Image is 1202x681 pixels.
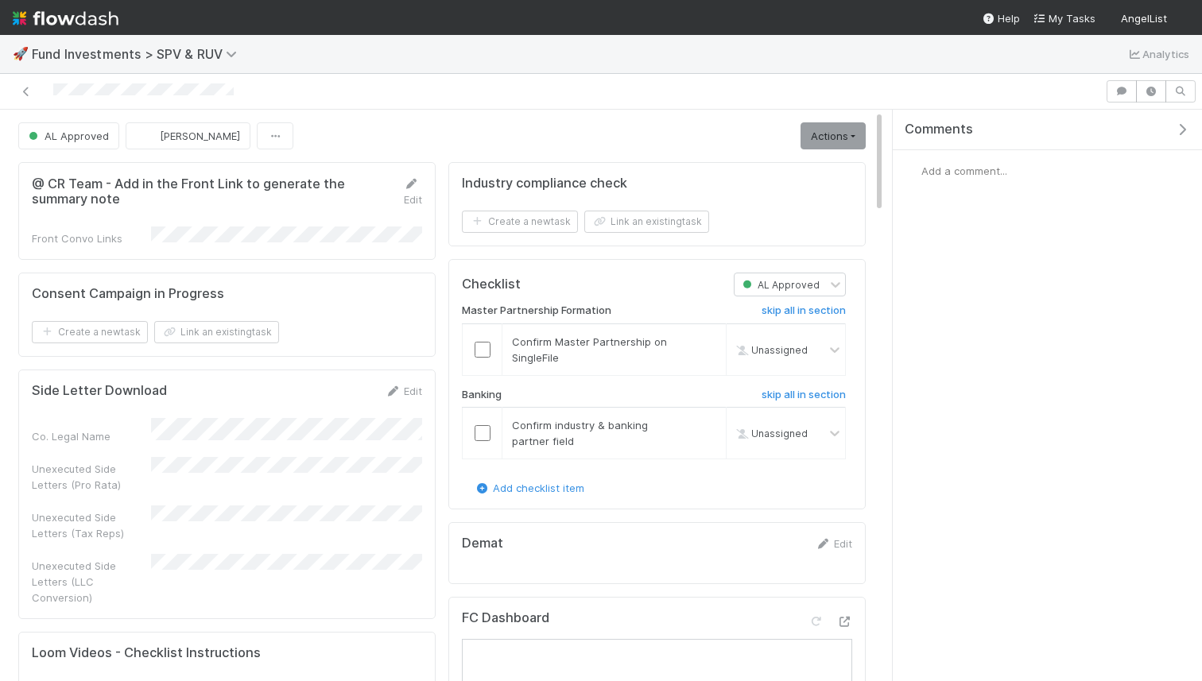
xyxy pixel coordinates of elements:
h5: FC Dashboard [462,610,549,626]
h5: Industry compliance check [462,176,627,192]
span: My Tasks [1033,12,1095,25]
button: Link an existingtask [584,211,709,233]
div: Unexecuted Side Letters (Pro Rata) [32,461,151,493]
a: Edit [385,385,422,397]
button: Create a newtask [32,321,148,343]
a: Edit [815,537,852,550]
div: Help [982,10,1020,26]
span: Unassigned [732,343,808,355]
span: Confirm industry & banking partner field [512,419,648,447]
span: AL Approved [25,130,109,142]
h5: @ CR Team - Add in the Front Link to generate the summary note [32,176,390,207]
h5: Demat [462,536,503,551]
span: Confirm Master Partnership on SingleFile [512,335,667,364]
span: [PERSON_NAME] [160,130,240,142]
img: avatar_d2b43477-63dc-4e62-be5b-6fdd450c05a1.png [905,163,921,179]
img: avatar_d2b43477-63dc-4e62-be5b-6fdd450c05a1.png [139,128,155,144]
h6: Banking [462,389,502,401]
a: Add checklist item [474,482,584,494]
a: My Tasks [1033,10,1095,26]
a: Edit [403,177,422,206]
span: Fund Investments > SPV & RUV [32,46,245,62]
span: Unassigned [732,428,808,439]
h5: Loom Videos - Checklist Instructions [32,645,422,661]
button: [PERSON_NAME] [126,122,250,149]
h6: skip all in section [762,304,846,317]
div: Unexecuted Side Letters (LLC Conversion) [32,558,151,606]
button: AL Approved [18,122,119,149]
div: Unexecuted Side Letters (Tax Reps) [32,509,151,541]
span: 🚀 [13,47,29,60]
button: Link an existingtask [154,321,279,343]
a: Analytics [1126,44,1189,64]
a: Actions [801,122,866,149]
h6: Master Partnership Formation [462,304,611,317]
div: Front Convo Links [32,230,151,246]
h6: skip all in section [762,389,846,401]
h5: Side Letter Download [32,383,167,399]
img: logo-inverted-e16ddd16eac7371096b0.svg [13,5,118,32]
span: AL Approved [739,279,820,291]
span: AngelList [1121,12,1167,25]
img: avatar_d2b43477-63dc-4e62-be5b-6fdd450c05a1.png [1173,11,1189,27]
h5: Checklist [462,277,521,292]
a: skip all in section [762,304,846,323]
span: Add a comment... [921,164,1007,177]
div: Co. Legal Name [32,428,151,444]
a: skip all in section [762,389,846,408]
span: Comments [905,122,973,137]
button: Create a newtask [462,211,578,233]
h5: Consent Campaign in Progress [32,286,224,302]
